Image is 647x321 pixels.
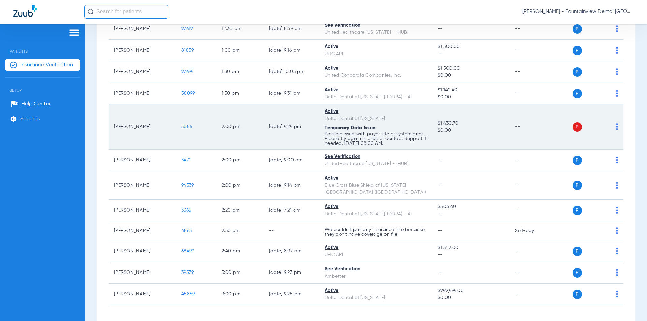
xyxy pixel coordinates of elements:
span: Patients [5,39,80,54]
span: $999,999.00 [438,287,504,294]
span: P [573,290,582,299]
div: Delta Dental of [US_STATE] (DDPA) - AI [325,94,427,101]
td: 1:30 PM [216,61,264,83]
td: 1:00 PM [216,40,264,61]
span: -- [438,158,443,162]
span: 68499 [181,249,194,253]
span: $1,430.70 [438,120,504,127]
span: 3365 [181,208,191,213]
td: 3:00 PM [216,262,264,284]
td: [PERSON_NAME] [109,262,176,284]
img: group-dot-blue.svg [616,248,618,254]
td: -- [510,104,555,150]
iframe: Chat Widget [613,289,647,321]
span: P [573,247,582,256]
img: group-dot-blue.svg [616,47,618,54]
td: [DATE] 10:03 PM [264,61,319,83]
span: -- [438,270,443,275]
div: See Verification [325,22,427,29]
img: hamburger-icon [69,29,80,37]
div: Active [325,87,427,94]
td: 3:00 PM [216,284,264,305]
div: Delta Dental of [US_STATE] (DDPA) - AI [325,211,427,218]
td: [PERSON_NAME] [109,284,176,305]
span: Insurance Verification [20,62,73,68]
td: [DATE] 8:37 AM [264,240,319,262]
td: -- [510,18,555,40]
span: 4863 [181,228,192,233]
td: 12:30 PM [216,18,264,40]
div: Active [325,203,427,211]
span: 97619 [181,26,193,31]
img: group-dot-blue.svg [616,90,618,97]
td: -- [510,150,555,171]
td: [PERSON_NAME] [109,61,176,83]
td: 2:00 PM [216,104,264,150]
span: P [573,67,582,77]
div: UnitedHealthcare [US_STATE] - (HUB) [325,29,427,36]
p: We couldn’t pull any insurance info because they don’t have coverage on file. [325,227,427,237]
td: [PERSON_NAME] [109,221,176,240]
span: 39539 [181,270,194,275]
span: $0.00 [438,294,504,301]
span: P [573,89,582,98]
span: 3086 [181,124,192,129]
span: $1,500.00 [438,43,504,51]
td: [DATE] 9:23 PM [264,262,319,284]
td: [DATE] 9:16 PM [264,40,319,61]
td: [DATE] 8:59 AM [264,18,319,40]
div: Active [325,43,427,51]
span: 45859 [181,292,195,296]
span: 94339 [181,183,194,188]
span: P [573,268,582,278]
span: $0.00 [438,94,504,101]
img: group-dot-blue.svg [616,227,618,234]
span: $0.00 [438,72,504,79]
td: -- [510,262,555,284]
td: -- [510,61,555,83]
img: group-dot-blue.svg [616,269,618,276]
span: -- [438,211,504,218]
span: 81859 [181,48,194,53]
img: group-dot-blue.svg [616,157,618,163]
td: -- [510,83,555,104]
span: P [573,156,582,165]
div: Active [325,287,427,294]
td: 2:20 PM [216,200,264,221]
td: [DATE] 9:25 PM [264,284,319,305]
div: UHC API [325,51,427,58]
span: Setup [5,78,80,93]
span: Temporary Data Issue [325,126,375,130]
span: P [573,46,582,55]
td: [PERSON_NAME] [109,200,176,221]
span: -- [438,228,443,233]
td: [PERSON_NAME] [109,150,176,171]
span: $0.00 [438,127,504,134]
td: 2:00 PM [216,171,264,200]
td: 2:00 PM [216,150,264,171]
td: [PERSON_NAME] [109,18,176,40]
img: group-dot-blue.svg [616,25,618,32]
a: Help Center [11,101,51,107]
span: Help Center [21,101,51,107]
div: Active [325,175,427,182]
td: 1:30 PM [216,83,264,104]
div: UnitedHealthcare [US_STATE] - (HUB) [325,160,427,167]
div: UHC API [325,251,427,258]
span: 97699 [181,69,193,74]
div: Delta Dental of [US_STATE] [325,294,427,301]
img: group-dot-blue.svg [616,68,618,75]
td: [PERSON_NAME] [109,104,176,150]
div: Blue Cross Blue Shield of [US_STATE][GEOGRAPHIC_DATA] ([GEOGRAPHIC_DATA]) [325,182,427,196]
span: P [573,122,582,132]
td: Self-pay [510,221,555,240]
div: Active [325,65,427,72]
td: -- [510,40,555,61]
div: Active [325,108,427,115]
span: -- [438,26,443,31]
td: -- [264,221,319,240]
span: -- [438,251,504,258]
input: Search for patients [84,5,168,19]
td: -- [510,284,555,305]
